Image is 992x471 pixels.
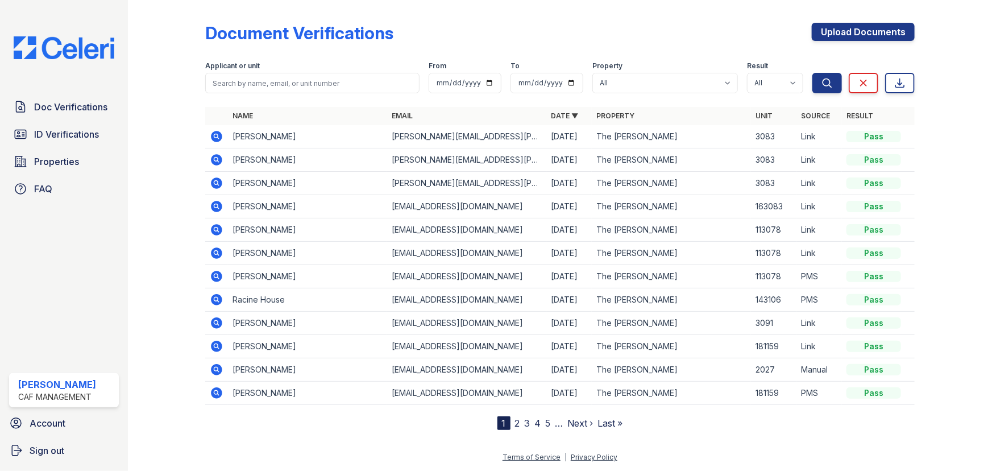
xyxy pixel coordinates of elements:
[228,288,387,312] td: Racine House
[796,382,842,405] td: PMS
[592,148,751,172] td: The [PERSON_NAME]
[751,382,796,405] td: 181159
[846,247,901,259] div: Pass
[228,265,387,288] td: [PERSON_NAME]
[751,195,796,218] td: 163083
[796,218,842,242] td: Link
[205,73,420,93] input: Search by name, email, or unit number
[846,364,901,375] div: Pass
[228,195,387,218] td: [PERSON_NAME]
[846,294,901,305] div: Pass
[228,218,387,242] td: [PERSON_NAME]
[30,416,65,430] span: Account
[228,358,387,382] td: [PERSON_NAME]
[546,218,592,242] td: [DATE]
[596,111,634,120] a: Property
[5,412,123,435] a: Account
[592,382,751,405] td: The [PERSON_NAME]
[751,172,796,195] td: 3083
[546,382,592,405] td: [DATE]
[796,195,842,218] td: Link
[846,177,901,189] div: Pass
[846,111,873,120] a: Result
[846,131,901,142] div: Pass
[546,358,592,382] td: [DATE]
[555,416,563,430] span: …
[387,265,546,288] td: [EMAIL_ADDRESS][DOMAIN_NAME]
[565,453,567,461] div: |
[846,154,901,166] div: Pass
[515,418,520,429] a: 2
[233,111,253,120] a: Name
[429,61,446,71] label: From
[387,242,546,265] td: [EMAIL_ADDRESS][DOMAIN_NAME]
[387,312,546,335] td: [EMAIL_ADDRESS][DOMAIN_NAME]
[30,444,64,457] span: Sign out
[503,453,561,461] a: Terms of Service
[592,312,751,335] td: The [PERSON_NAME]
[796,172,842,195] td: Link
[751,288,796,312] td: 143106
[592,195,751,218] td: The [PERSON_NAME]
[592,218,751,242] td: The [PERSON_NAME]
[751,148,796,172] td: 3083
[387,335,546,358] td: [EMAIL_ADDRESS][DOMAIN_NAME]
[592,265,751,288] td: The [PERSON_NAME]
[846,271,901,282] div: Pass
[751,218,796,242] td: 113078
[546,418,551,429] a: 5
[796,148,842,172] td: Link
[751,312,796,335] td: 3091
[598,418,623,429] a: Last »
[747,61,768,71] label: Result
[5,439,123,462] a: Sign out
[796,125,842,148] td: Link
[9,177,119,200] a: FAQ
[546,288,592,312] td: [DATE]
[546,335,592,358] td: [DATE]
[546,265,592,288] td: [DATE]
[796,312,842,335] td: Link
[387,125,546,148] td: [PERSON_NAME][EMAIL_ADDRESS][PERSON_NAME][DOMAIN_NAME]
[846,201,901,212] div: Pass
[34,127,99,141] span: ID Verifications
[228,242,387,265] td: [PERSON_NAME]
[592,288,751,312] td: The [PERSON_NAME]
[9,123,119,146] a: ID Verifications
[525,418,530,429] a: 3
[228,148,387,172] td: [PERSON_NAME]
[846,317,901,329] div: Pass
[535,418,541,429] a: 4
[796,358,842,382] td: Manual
[592,358,751,382] td: The [PERSON_NAME]
[551,111,578,120] a: Date ▼
[796,335,842,358] td: Link
[751,335,796,358] td: 181159
[546,172,592,195] td: [DATE]
[846,341,901,352] div: Pass
[387,195,546,218] td: [EMAIL_ADDRESS][DOMAIN_NAME]
[18,378,96,391] div: [PERSON_NAME]
[796,288,842,312] td: PMS
[751,242,796,265] td: 113078
[387,218,546,242] td: [EMAIL_ADDRESS][DOMAIN_NAME]
[801,111,830,120] a: Source
[751,358,796,382] td: 2027
[812,23,915,41] a: Upload Documents
[756,111,773,120] a: Unit
[546,312,592,335] td: [DATE]
[5,36,123,59] img: CE_Logo_Blue-a8612792a0a2168367f1c8372b55b34899dd931a85d93a1a3d3e32e68fde9ad4.png
[387,358,546,382] td: [EMAIL_ADDRESS][DOMAIN_NAME]
[751,125,796,148] td: 3083
[796,265,842,288] td: PMS
[228,172,387,195] td: [PERSON_NAME]
[205,23,393,43] div: Document Verifications
[34,155,79,168] span: Properties
[228,312,387,335] td: [PERSON_NAME]
[228,382,387,405] td: [PERSON_NAME]
[228,125,387,148] td: [PERSON_NAME]
[546,125,592,148] td: [DATE]
[34,100,107,114] span: Doc Verifications
[592,125,751,148] td: The [PERSON_NAME]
